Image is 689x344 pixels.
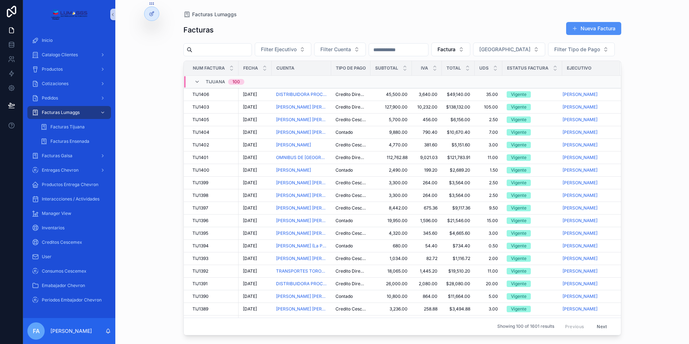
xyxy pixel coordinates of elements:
span: Factura [437,46,455,53]
span: Facturas Ensenada [50,138,89,144]
button: Select Button [255,43,311,56]
span: Pedidos [42,95,58,101]
span: Entregas Chevron [42,167,79,173]
a: 127,900.00 [375,104,408,110]
span: $9,117.36 [446,205,470,211]
span: 199.20 [416,167,437,173]
a: TIJ1401 [192,155,234,160]
a: OMNIBUS DE [GEOGRAPHIC_DATA] [276,155,327,160]
span: [DATE] [243,92,257,97]
a: Facturas Ensenada [36,135,111,148]
a: 105.00 [479,104,498,110]
span: TIJ1400 [192,167,209,173]
a: 381.60 [416,142,437,148]
span: Filter Ejecutivo [261,46,297,53]
a: Credito Cescemex [335,205,366,211]
a: Productos Entrega Chevron [27,178,111,191]
span: 9,880.00 [375,129,408,135]
a: [PERSON_NAME] [563,129,612,135]
span: 2,490.00 [375,167,408,173]
a: Vigente [507,104,558,110]
a: DISTRIBUIDORA PROCAR-BAJA [276,92,327,97]
a: [DATE] [243,155,267,160]
div: Vigente [511,91,526,98]
span: 45,500.00 [375,92,408,97]
a: 2.50 [479,117,498,123]
a: [PERSON_NAME] [PERSON_NAME] [276,117,327,123]
span: TIJ1404 [192,129,209,135]
a: 3,640.00 [416,92,437,97]
a: 35.00 [479,92,498,97]
a: 3.00 [479,142,498,148]
a: Vigente [507,180,558,186]
div: Vigente [511,154,526,161]
a: Entregas Chevron [27,164,111,177]
span: Facturas Galsa [42,153,72,159]
button: Select Button [473,43,545,56]
a: Vigente [507,142,558,148]
span: 675.36 [416,205,437,211]
a: [PERSON_NAME] [PERSON_NAME] [276,205,327,211]
a: 3,300.00 [375,193,408,198]
span: [DATE] [243,167,257,173]
span: TIJ1395 [192,230,208,236]
a: Manager View [27,207,111,220]
span: [PERSON_NAME] [563,104,597,110]
span: Productos [42,66,63,72]
span: $21,546.00 [446,218,470,224]
span: 456.00 [416,117,437,123]
span: 9,021.03 [416,155,437,160]
a: [PERSON_NAME] [563,155,597,160]
a: $3,564.00 [446,193,470,198]
span: $6,156.00 [446,117,470,123]
a: [PERSON_NAME] [563,142,612,148]
span: 9.50 [479,205,498,211]
span: TIJUANA [206,79,225,85]
a: Contado [335,129,366,135]
a: [PERSON_NAME] [276,142,327,148]
span: TIJ1402 [192,142,209,148]
a: $2,689.20 [446,167,470,173]
a: [PERSON_NAME] [PERSON_NAME] [276,104,327,110]
a: [PERSON_NAME] [563,129,597,135]
a: Credito Cescemex [335,230,366,236]
span: TIJ1405 [192,117,209,123]
span: 1,596.00 [416,218,437,224]
a: 264.00 [416,180,437,186]
a: [PERSON_NAME] [563,155,612,160]
button: Select Button [314,43,366,56]
a: [PERSON_NAME] [563,167,597,173]
a: [PERSON_NAME] [563,117,597,123]
a: [PERSON_NAME] [PERSON_NAME] [276,180,327,186]
a: Credito Cescemex [335,180,366,186]
span: 4,770.00 [375,142,408,148]
a: [PERSON_NAME] [563,205,612,211]
a: [PERSON_NAME] [276,142,311,148]
a: [PERSON_NAME] [563,104,612,110]
span: Filter Tipo de Pago [554,46,600,53]
a: Credito Directo [335,155,366,160]
a: Vigente [507,91,558,98]
a: $5,151.60 [446,142,470,148]
a: TIJ1405 [192,117,234,123]
a: 15.00 [479,218,498,224]
span: Catalogo Clientes [42,52,78,58]
span: [GEOGRAPHIC_DATA] [479,46,530,53]
a: Credito Directo [335,104,366,110]
a: [PERSON_NAME] [563,180,597,186]
a: [PERSON_NAME] [563,218,612,224]
a: $3,564.00 [446,180,470,186]
a: Inventarios [27,221,111,234]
